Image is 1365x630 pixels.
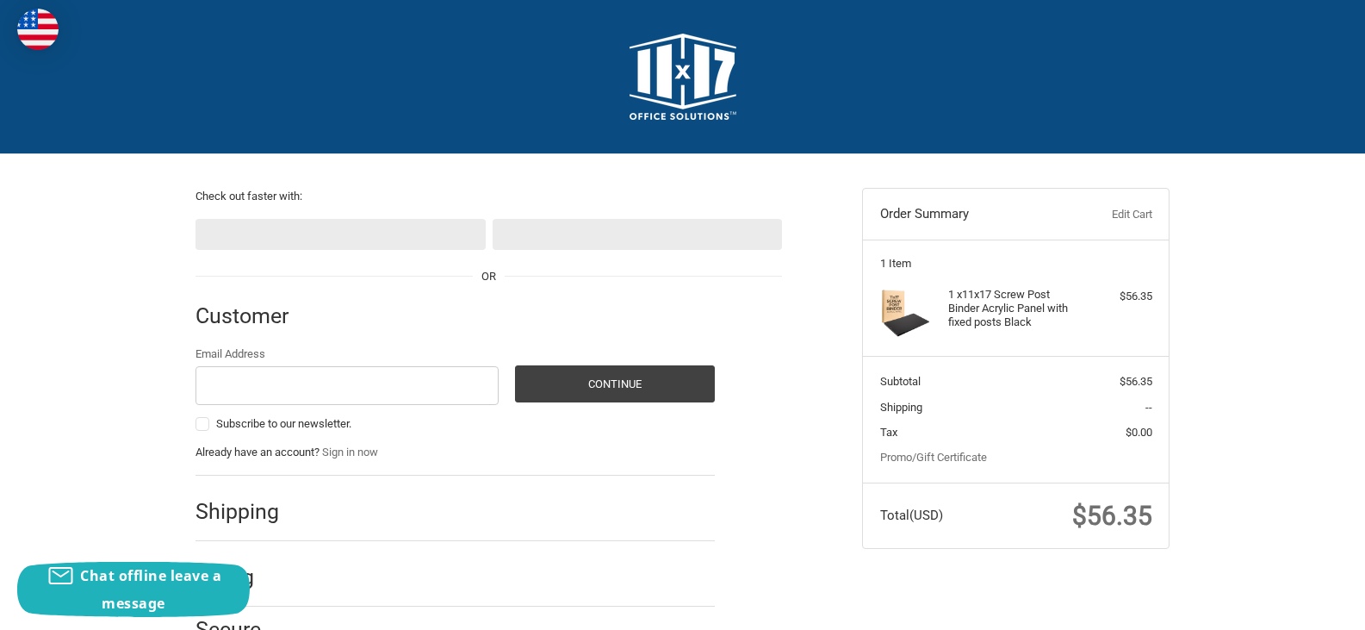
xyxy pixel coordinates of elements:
[1126,426,1152,439] span: $0.00
[17,9,59,50] img: duty and tax information for United States
[1120,375,1152,388] span: $56.35
[473,268,505,285] span: OR
[1145,401,1152,414] span: --
[195,188,782,205] p: Check out faster with:
[1223,583,1365,630] iframe: Google Customer Reviews
[17,562,250,617] button: Chat offline leave a message
[1066,206,1151,223] a: Edit Cart
[880,375,921,388] span: Subtotal
[216,417,351,430] span: Subscribe to our newsletter.
[880,257,1152,271] h3: 1 Item
[630,34,736,120] img: 11x17.com
[1084,288,1152,305] div: $56.35
[515,365,715,402] button: Continue
[880,401,922,414] span: Shipping
[880,451,987,464] a: Promo/Gift Certificate
[322,446,378,458] a: Sign in now
[880,426,897,439] span: Tax
[195,303,296,329] h2: Customer
[948,288,1080,330] h4: 1 x 11x17 Screw Post Binder Acrylic Panel with fixed posts Black
[880,206,1067,223] h3: Order Summary
[1072,501,1152,531] span: $56.35
[195,346,499,363] label: Email Address
[880,508,943,523] span: Total (USD)
[195,498,296,525] h2: Shipping
[195,444,715,461] p: Already have an account?
[80,566,221,613] span: Chat offline leave a message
